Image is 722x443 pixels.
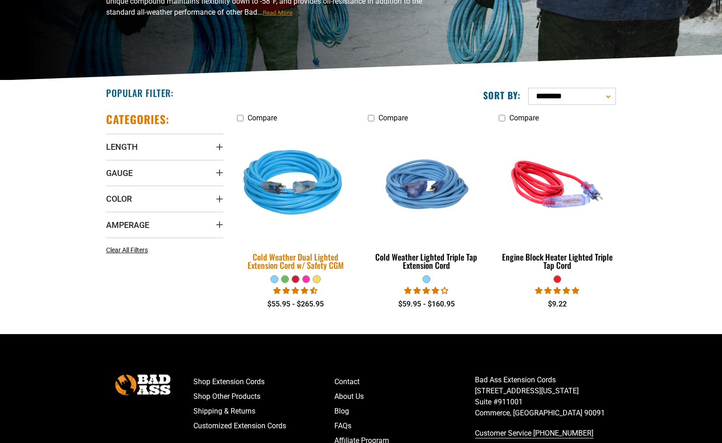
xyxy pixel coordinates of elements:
[106,220,149,230] span: Amperage
[106,134,223,159] summary: Length
[115,375,170,395] img: Bad Ass Extension Cords
[106,168,133,178] span: Gauge
[193,419,334,433] a: Customized Extension Cords
[237,299,354,310] div: $55.95 - $265.95
[237,253,354,269] div: Cold Weather Dual Lighted Extension Cord w/ Safety CGM
[378,114,408,122] span: Compare
[193,404,334,419] a: Shipping & Returns
[475,426,616,441] a: Customer Service [PHONE_NUMBER]
[509,114,539,122] span: Compare
[106,245,152,255] a: Clear All Filters
[499,253,616,269] div: Engine Block Heater Lighted Triple Tap Cord
[535,286,579,295] span: 5.00 stars
[106,212,223,238] summary: Amperage
[334,375,475,389] a: Contact
[263,9,293,16] span: Read More
[499,131,615,237] img: red
[106,142,138,152] span: Length
[368,127,485,275] a: Light Blue Cold Weather Lighted Triple Tap Extension Cord
[106,160,223,186] summary: Gauge
[334,389,475,404] a: About Us
[106,87,174,99] h2: Popular Filter:
[193,375,334,389] a: Shop Extension Cords
[106,186,223,211] summary: Color
[231,125,360,243] img: Light Blue
[237,127,354,275] a: Light Blue Cold Weather Dual Lighted Extension Cord w/ Safety CGM
[334,404,475,419] a: Blog
[368,253,485,269] div: Cold Weather Lighted Triple Tap Extension Cord
[483,89,521,101] label: Sort by:
[106,112,169,126] h2: Categories:
[106,193,132,204] span: Color
[475,375,616,419] p: Bad Ass Extension Cords [STREET_ADDRESS][US_STATE] Suite #911001 Commerce, [GEOGRAPHIC_DATA] 90091
[248,114,277,122] span: Compare
[106,246,148,254] span: Clear All Filters
[334,419,475,433] a: FAQs
[273,286,317,295] span: 4.62 stars
[368,131,484,237] img: Light Blue
[368,299,485,310] div: $59.95 - $160.95
[193,389,334,404] a: Shop Other Products
[499,127,616,275] a: red Engine Block Heater Lighted Triple Tap Cord
[499,299,616,310] div: $9.22
[404,286,448,295] span: 4.18 stars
